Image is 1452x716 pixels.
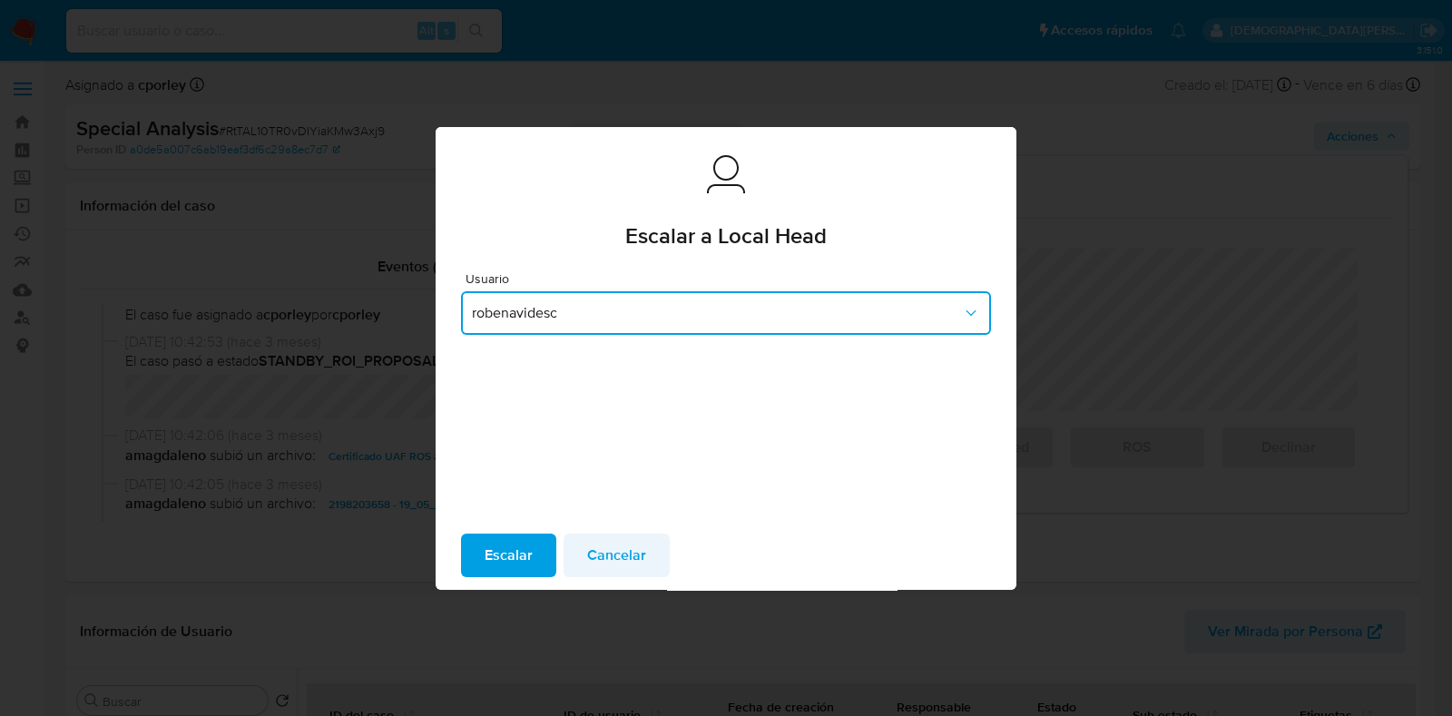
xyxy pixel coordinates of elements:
[485,535,533,575] span: Escalar
[472,304,962,322] span: robenavidesc
[461,291,991,335] button: robenavidesc
[587,535,646,575] span: Cancelar
[466,272,996,285] span: Usuario
[461,534,556,577] button: Escalar
[625,225,827,247] span: Escalar a Local Head
[564,534,670,577] button: Cancelar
